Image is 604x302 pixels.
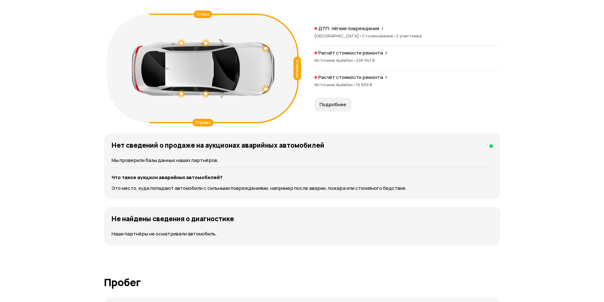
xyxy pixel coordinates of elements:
[112,230,493,237] p: Наши партнёры не осматривали автомобиль.
[356,57,375,63] span: 226 941 ₽
[318,25,379,32] p: ДТП: лёгкие повреждения
[194,10,212,18] div: Слева
[353,57,356,63] span: •
[318,50,383,56] p: Расчёт стоимости ремонта
[362,33,396,39] span: Столкновение
[396,33,422,39] span: 2 участника
[293,56,301,80] div: Спереди
[112,157,493,164] p: Мы проверили базы данных наших партнёров.
[192,119,213,126] div: Справа
[353,82,356,87] span: •
[104,277,500,288] h1: Пробег
[315,33,362,39] span: [GEOGRAPHIC_DATA]
[315,57,356,63] span: Источник Audatex
[112,141,324,149] h4: Нет сведений о продаже на аукционах аварийных автомобилей
[393,33,396,39] span: •
[315,98,352,112] button: Подробнее
[315,82,356,87] span: Источник Audatex
[112,215,234,223] h4: Не найдены сведения о диагностике
[356,82,373,87] span: 10 509 ₽
[112,185,493,192] p: Это место, куда попадают автомобили с сильными повреждениями, например после аварии, пожара или с...
[318,74,383,80] p: Расчёт стоимости ремонта
[112,174,223,181] strong: Что такое аукцион аварийных автомобилей?
[320,101,346,108] span: Подробнее
[359,33,362,39] span: •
